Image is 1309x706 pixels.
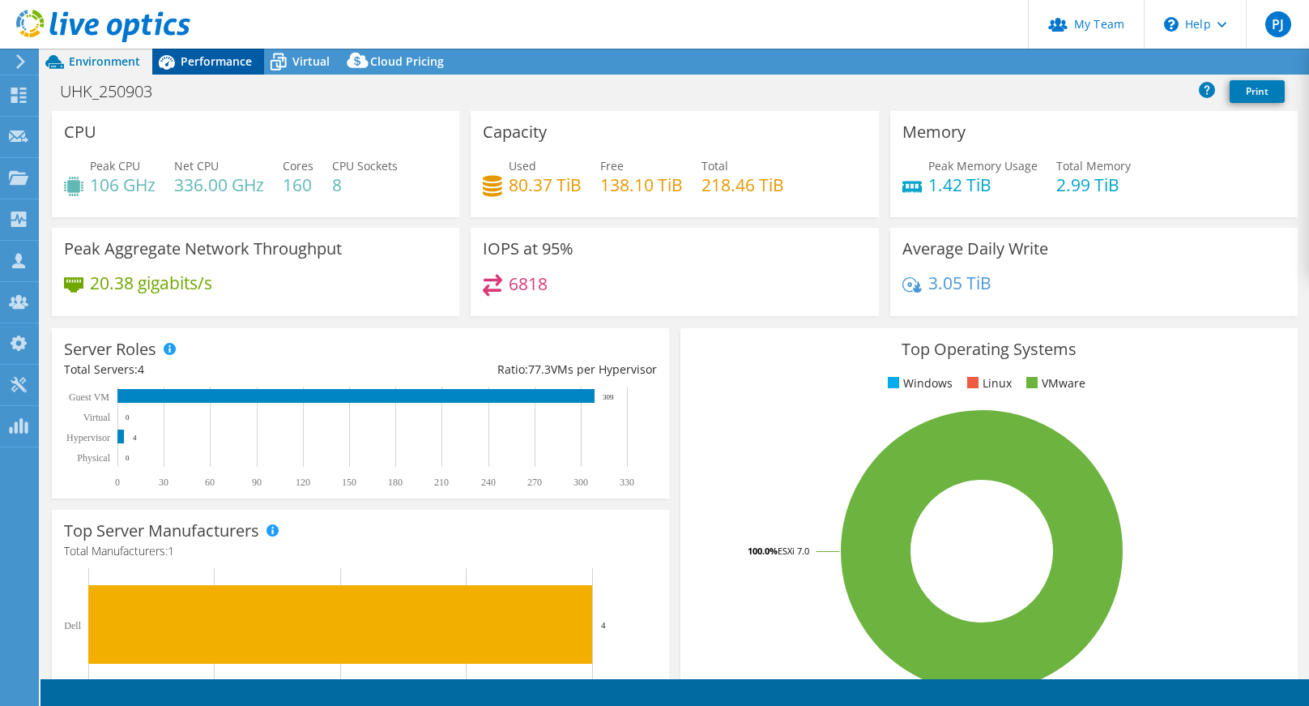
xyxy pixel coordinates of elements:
h4: 2.99 TiB [1056,176,1131,194]
h4: 3.05 TiB [928,274,991,292]
h3: CPU [64,123,96,141]
span: Free [600,158,624,173]
span: CPU Sockets [332,158,398,173]
svg: \n [1164,17,1179,32]
text: Dell [64,620,81,631]
a: Print [1230,80,1285,103]
text: 210 [434,477,449,488]
h3: Top Operating Systems [693,340,1286,358]
span: Performance [181,53,252,69]
span: Total [701,158,728,173]
li: Linux [963,374,1012,392]
span: Environment [69,53,140,69]
h4: 80.37 TiB [509,176,582,194]
text: Guest VM [69,392,109,403]
text: 300 [573,477,588,488]
span: 1 [168,543,174,558]
text: Physical [77,452,110,464]
span: 77.3 [528,362,551,377]
li: Windows [884,374,953,392]
h4: 106 GHz [90,176,156,194]
text: 30 [159,477,168,488]
h4: 8 [332,176,398,194]
h3: IOPS at 95% [483,240,573,258]
h4: 160 [283,176,313,194]
span: Total Memory [1056,158,1131,173]
text: 60 [205,477,215,488]
span: Cloud Pricing [370,53,444,69]
span: Virtual [292,53,330,69]
span: Used [509,158,536,173]
text: 240 [481,477,496,488]
text: 120 [296,477,310,488]
text: 0 [115,477,120,488]
div: Total Servers: [64,361,360,379]
text: 0 [126,454,130,462]
h4: 218.46 TiB [701,176,784,194]
text: 180 [388,477,403,488]
h4: 1.42 TiB [928,176,1038,194]
h4: Total Manufacturers: [64,542,657,560]
text: 330 [620,477,634,488]
text: 270 [527,477,542,488]
h3: Average Daily Write [902,240,1048,258]
h1: UHK_250903 [53,83,177,101]
text: 4 [601,620,606,630]
h3: Server Roles [64,340,156,358]
h4: 138.10 TiB [600,176,683,194]
text: 150 [342,477,356,488]
span: Peak Memory Usage [928,158,1038,173]
span: Net CPU [174,158,219,173]
tspan: ESXi 7.0 [778,545,809,557]
h3: Top Server Manufacturers [64,522,259,540]
div: Ratio: VMs per Hypervisor [360,361,657,379]
text: 4 [133,434,137,442]
text: Hypervisor [66,432,110,443]
li: VMware [1022,374,1085,392]
span: 4 [138,362,144,377]
h4: 6818 [509,275,548,293]
h3: Memory [902,123,966,141]
span: PJ [1265,11,1291,37]
tspan: 100.0% [748,545,778,557]
text: Virtual [83,412,111,423]
text: 0 [126,413,130,421]
h4: 336.00 GHz [174,176,264,194]
span: Cores [283,158,313,173]
h4: 20.38 gigabits/s [90,274,212,292]
span: Peak CPU [90,158,140,173]
h3: Capacity [483,123,547,141]
text: 309 [603,393,614,401]
h3: Peak Aggregate Network Throughput [64,240,342,258]
text: 90 [252,477,262,488]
